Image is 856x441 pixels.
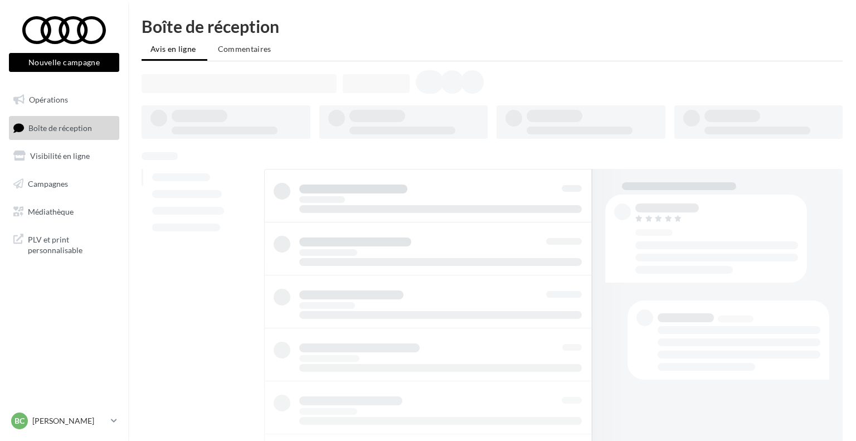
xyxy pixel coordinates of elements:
div: Boîte de réception [142,18,843,35]
span: Boîte de réception [28,123,92,132]
a: Médiathèque [7,200,121,224]
span: Médiathèque [28,206,74,216]
span: Commentaires [218,44,271,54]
a: Boîte de réception [7,116,121,140]
a: Visibilité en ligne [7,144,121,168]
span: Opérations [29,95,68,104]
span: PLV et print personnalisable [28,232,115,256]
span: Visibilité en ligne [30,151,90,161]
p: [PERSON_NAME] [32,415,106,427]
a: PLV et print personnalisable [7,227,121,260]
span: BC [14,415,25,427]
button: Nouvelle campagne [9,53,119,72]
a: BC [PERSON_NAME] [9,410,119,432]
span: Campagnes [28,179,68,188]
a: Campagnes [7,172,121,196]
a: Opérations [7,88,121,112]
